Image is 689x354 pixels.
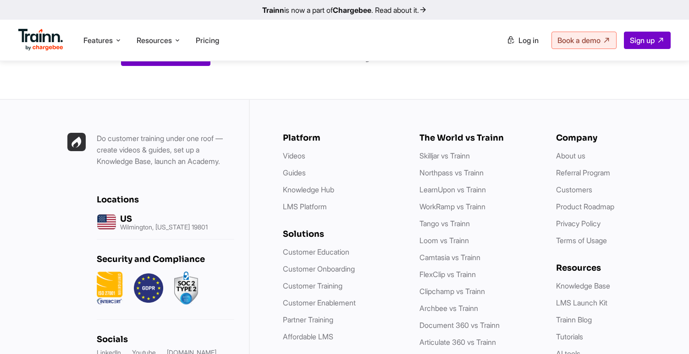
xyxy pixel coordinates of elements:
img: GDPR.png [134,272,163,305]
a: Skilljar vs Trainn [419,151,470,160]
span: Log in [518,36,539,45]
a: Customer Enablement [283,298,356,307]
h6: Company [556,133,674,143]
a: Pricing [196,36,219,45]
a: Trainn Blog [556,315,592,324]
h6: Platform [283,133,401,143]
a: LMS Platform [283,202,327,211]
a: Videos [283,151,305,160]
a: Tutorials [556,332,583,341]
b: Chargebee [333,5,371,15]
a: Customer Education [283,247,349,256]
a: About us [556,151,585,160]
a: LearnUpon vs Trainn [419,185,486,194]
a: Clipchamp vs Trainn [419,287,485,296]
p: Do customer training under one roof — create videos & guides, set up a Knowledge Base, launch an ... [97,133,234,167]
img: ISO [97,272,123,305]
a: Affordable LMS [283,332,333,341]
a: LMS Launch Kit [556,298,607,307]
a: Articulate 360 vs Trainn [419,338,496,347]
img: Trainn Logo [18,29,63,51]
a: Knowledge Base [556,281,610,290]
a: Knowledge Hub [283,185,334,194]
a: Customers [556,185,592,194]
a: Customer Training [283,281,342,290]
p: Wilmington, [US_STATE] 19801 [120,224,208,230]
a: FlexClip vs Trainn [419,270,476,279]
h6: Locations [97,195,234,205]
a: Partner Training [283,315,333,324]
a: Tango vs Trainn [419,219,470,228]
h6: Socials [97,334,234,344]
h6: US [120,214,208,224]
a: Customer Onboarding [283,264,355,273]
span: Resources [137,35,172,45]
a: Terms of Usage [556,236,607,245]
h6: Security and Compliance [97,254,234,264]
a: Referral Program [556,168,610,177]
a: Book a demo [551,32,617,49]
a: Document 360 vs Trainn [419,321,500,330]
b: Trainn [262,5,284,15]
a: Sign up [624,32,671,49]
img: soc2 [174,272,198,305]
a: Log in [501,32,544,49]
img: us headquarters [97,212,116,232]
a: Northpass vs Trainn [419,168,484,177]
span: Features [83,35,113,45]
a: Archbee vs Trainn [419,304,478,313]
a: WorkRamp vs Trainn [419,202,485,211]
h6: Solutions [283,229,401,239]
h6: The World vs Trainn [419,133,538,143]
span: Book a demo [557,36,601,45]
iframe: Chat Widget [643,310,689,354]
h6: Resources [556,263,674,273]
a: Loom vs Trainn [419,236,469,245]
img: Trainn | everything under one roof [67,133,86,151]
span: Sign up [630,36,655,45]
a: Camtasia vs Trainn [419,253,480,262]
a: Guides [283,168,306,177]
a: Product Roadmap [556,202,614,211]
a: Privacy Policy [556,219,601,228]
